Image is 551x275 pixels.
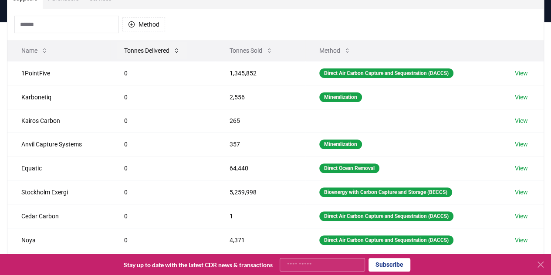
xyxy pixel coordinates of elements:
[14,42,55,59] button: Name
[110,109,216,132] td: 0
[515,236,528,244] a: View
[319,92,362,102] div: Mineralization
[319,163,379,173] div: Direct Ocean Removal
[216,204,305,228] td: 1
[319,139,362,149] div: Mineralization
[7,109,110,132] td: Kairos Carbon
[216,132,305,156] td: 357
[515,93,528,102] a: View
[319,68,453,78] div: Direct Air Carbon Capture and Sequestration (DACCS)
[110,156,216,180] td: 0
[515,188,528,197] a: View
[7,156,110,180] td: Equatic
[7,85,110,109] td: Karbonetiq
[216,61,305,85] td: 1,345,852
[7,180,110,204] td: Stockholm Exergi
[7,204,110,228] td: Cedar Carbon
[216,228,305,252] td: 4,371
[216,109,305,132] td: 265
[515,116,528,125] a: View
[110,204,216,228] td: 0
[216,180,305,204] td: 5,259,998
[7,61,110,85] td: 1PointFive
[319,187,452,197] div: Bioenergy with Carbon Capture and Storage (BECCS)
[515,69,528,78] a: View
[110,180,216,204] td: 0
[110,132,216,156] td: 0
[223,42,280,59] button: Tonnes Sold
[515,212,528,221] a: View
[319,235,453,245] div: Direct Air Carbon Capture and Sequestration (DACCS)
[515,164,528,173] a: View
[515,140,528,149] a: View
[216,85,305,109] td: 2,556
[312,42,358,59] button: Method
[110,228,216,252] td: 0
[117,42,187,59] button: Tonnes Delivered
[319,211,453,221] div: Direct Air Carbon Capture and Sequestration (DACCS)
[7,132,110,156] td: Anvil Capture Systems
[216,156,305,180] td: 64,440
[7,228,110,252] td: Noya
[122,17,165,31] button: Method
[110,61,216,85] td: 0
[110,85,216,109] td: 0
